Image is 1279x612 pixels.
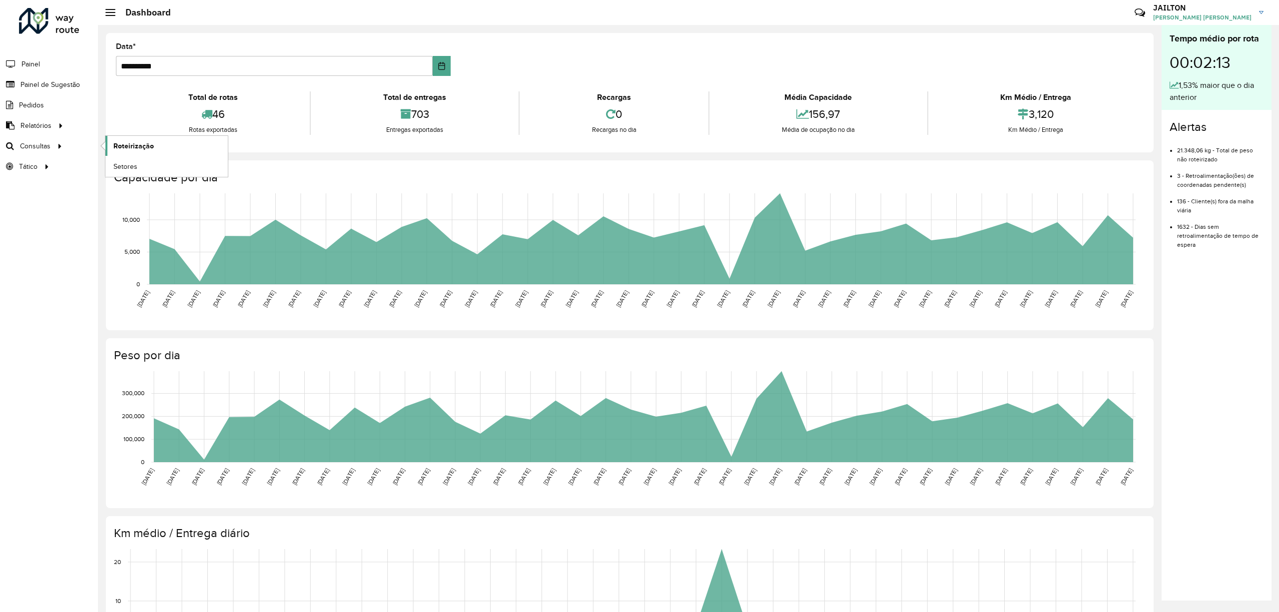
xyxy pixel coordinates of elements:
text: [DATE] [968,289,983,308]
h2: Dashboard [115,7,171,18]
text: [DATE] [893,467,908,486]
text: [DATE] [363,289,377,308]
text: [DATE] [1018,289,1033,308]
text: [DATE] [743,467,757,486]
button: Choose Date [433,56,451,76]
text: [DATE] [190,467,205,486]
text: [DATE] [438,289,453,308]
text: [DATE] [291,467,305,486]
text: [DATE] [1044,289,1058,308]
text: [DATE] [539,289,554,308]
text: [DATE] [692,467,707,486]
text: [DATE] [215,467,230,486]
span: Tático [19,161,37,172]
a: Setores [105,156,228,176]
div: Total de entregas [313,91,516,103]
text: [DATE] [241,467,255,486]
text: 10 [115,598,121,604]
div: 703 [313,103,516,125]
text: [DATE] [592,467,607,486]
text: [DATE] [615,289,630,308]
li: 3 - Retroalimentação(ões) de coordenadas pendente(s) [1177,164,1264,189]
text: [DATE] [542,467,557,486]
div: Recargas [522,91,706,103]
span: Relatórios [20,120,51,131]
text: [DATE] [793,467,807,486]
div: 3,120 [931,103,1141,125]
div: Km Médio / Entrega [931,91,1141,103]
text: [DATE] [943,289,957,308]
h4: Alertas [1170,120,1264,134]
div: Tempo médio por rota [1170,32,1264,45]
span: Painel de Sugestão [20,79,80,90]
text: [DATE] [236,289,251,308]
text: [DATE] [818,467,832,486]
span: Painel [21,59,40,69]
text: [DATE] [766,289,781,308]
text: 200,000 [122,413,144,420]
text: 100,000 [123,436,144,442]
text: [DATE] [640,289,654,308]
text: [DATE] [667,467,682,486]
text: [DATE] [489,289,503,308]
text: [DATE] [416,467,431,486]
text: [DATE] [517,467,531,486]
text: [DATE] [341,467,356,486]
div: Km Médio / Entrega [931,125,1141,135]
div: Total de rotas [118,91,307,103]
text: [DATE] [337,289,352,308]
text: [DATE] [944,467,958,486]
div: Média de ocupação no dia [712,125,924,135]
text: [DATE] [842,289,856,308]
text: 10,000 [122,216,140,223]
text: [DATE] [716,289,730,308]
text: [DATE] [791,289,806,308]
text: [DATE] [140,467,154,486]
text: [DATE] [1069,289,1083,308]
text: [DATE] [665,289,680,308]
text: [DATE] [994,467,1008,486]
text: [DATE] [892,289,907,308]
text: [DATE] [467,467,481,486]
text: [DATE] [266,467,280,486]
li: 136 - Cliente(s) fora da malha viária [1177,189,1264,215]
text: [DATE] [918,467,933,486]
text: [DATE] [717,467,732,486]
span: [PERSON_NAME] [PERSON_NAME] [1153,13,1252,22]
text: [DATE] [768,467,782,486]
text: 0 [136,281,140,287]
text: [DATE] [1094,467,1109,486]
text: [DATE] [161,289,175,308]
text: [DATE] [918,289,932,308]
text: [DATE] [817,289,831,308]
text: [DATE] [442,467,456,486]
text: [DATE] [1044,467,1059,486]
text: [DATE] [413,289,428,308]
text: 5,000 [124,249,140,255]
div: 46 [118,103,307,125]
span: Roteirização [113,141,154,151]
text: [DATE] [567,467,582,486]
h4: Capacidade por dia [114,170,1144,185]
div: Média Capacidade [712,91,924,103]
text: [DATE] [1119,289,1134,308]
text: [DATE] [366,467,381,486]
text: [DATE] [312,289,327,308]
h4: Peso por dia [114,348,1144,363]
text: [DATE] [165,467,180,486]
text: [DATE] [391,467,406,486]
text: 20 [114,559,121,565]
text: [DATE] [617,467,632,486]
li: 21.348,06 kg - Total de peso não roteirizado [1177,138,1264,164]
h4: Km médio / Entrega diário [114,526,1144,541]
text: [DATE] [969,467,983,486]
div: 00:02:13 [1170,45,1264,79]
text: [DATE] [868,467,883,486]
h3: JAILTON [1153,3,1252,12]
text: [DATE] [642,467,657,486]
li: 1632 - Dias sem retroalimentação de tempo de espera [1177,215,1264,249]
div: Rotas exportadas [118,125,307,135]
text: [DATE] [492,467,506,486]
text: [DATE] [388,289,402,308]
text: [DATE] [1019,467,1033,486]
